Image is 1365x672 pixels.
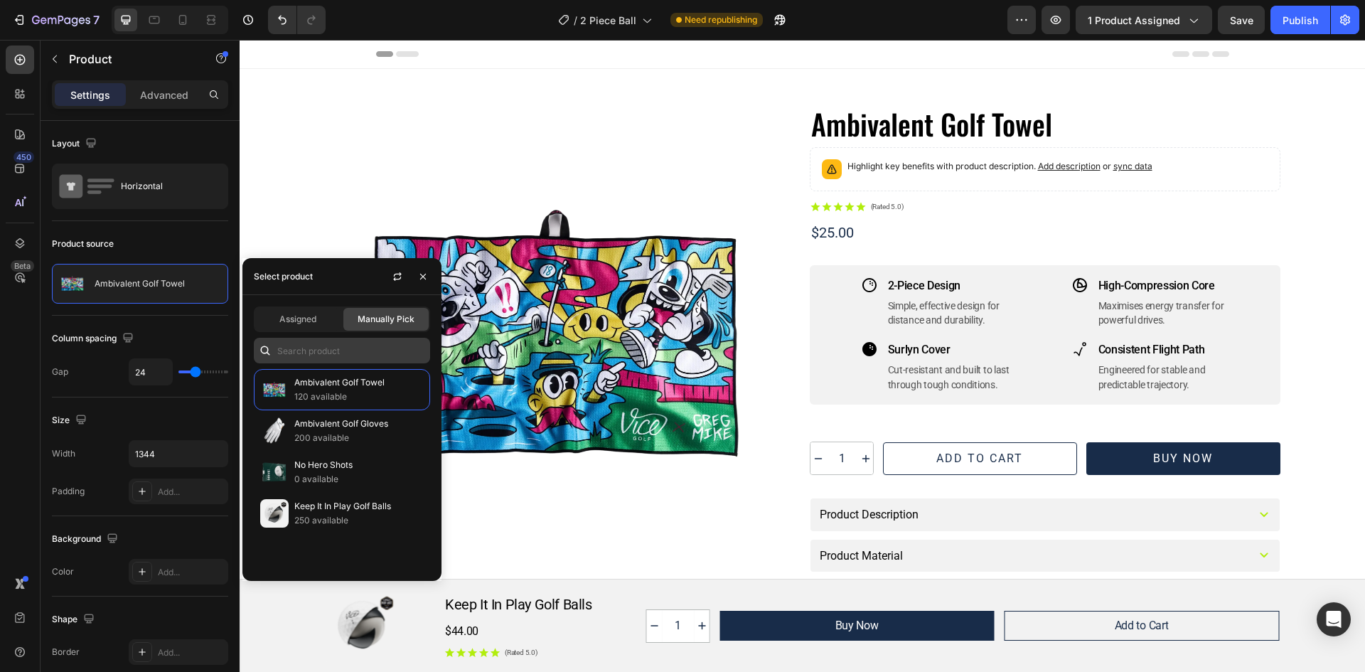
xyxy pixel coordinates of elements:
p: No Hero Shots [294,458,424,472]
div: Width [52,447,75,460]
div: buy now [914,411,973,427]
p: Product [69,50,190,68]
div: Horizontal [121,170,208,203]
span: or [861,121,913,132]
img: collections [260,458,289,486]
p: Maximises energy transfer for powerful drives. [859,259,988,288]
p: Product Material [580,509,663,523]
input: Auto [129,359,172,385]
p: Keep It In Play Golf Balls [294,499,424,513]
div: Padding [52,485,85,498]
p: Ambivalent Golf Gloves [294,417,424,431]
div: Gap [52,366,68,378]
input: Auto [129,441,227,466]
p: 200 available [294,431,424,445]
div: Border [52,646,80,658]
div: Column spacing [52,329,136,348]
span: Need republishing [685,14,757,26]
img: collections [260,417,289,445]
p: High-Compression Core [859,238,988,255]
p: Advanced [140,87,188,102]
button: increment [454,570,470,602]
button: buy now [847,402,1041,436]
div: Undo/Redo [268,6,326,34]
button: Save [1218,6,1265,34]
p: Highlight key benefits with product description. [608,119,913,134]
div: $25.00 [570,183,1041,203]
div: Add... [158,566,225,579]
div: Beta [11,260,34,272]
button: 1 product assigned [1076,6,1212,34]
span: 1 product assigned [1088,13,1180,28]
img: collections [260,375,289,404]
div: Select product [254,270,313,283]
div: Add... [158,486,225,498]
p: Product Description [580,468,679,481]
span: Add description [798,121,861,132]
div: Add... [158,646,225,659]
p: Engineered for stable and predictable trajectory. [859,323,988,352]
p: Surlyn Cover [648,302,778,319]
button: increment [619,402,634,434]
button: Add to Cart [764,571,1039,600]
input: quantity [422,570,454,602]
button: decrement [571,402,587,434]
p: 2-Piece Design [648,238,778,255]
p: Ambivalent Golf Towel [95,279,185,289]
p: 0 available [294,472,424,486]
div: Size [52,411,90,430]
p: 250 available [294,513,424,528]
p: Consistent Flight Path [859,302,988,319]
img: collections [260,499,289,528]
p: Ambivalent Golf Towel [294,375,424,390]
span: sync data [874,121,913,132]
div: 450 [14,151,34,163]
div: Background [52,530,121,549]
div: Add to cart [697,411,783,427]
p: Cut-resistant and built to last through tough conditions. [648,323,778,352]
div: Open Intercom Messenger [1317,602,1351,636]
button: decrement [407,570,422,602]
button: Publish [1270,6,1330,34]
p: 7 [93,11,100,28]
span: / [574,13,577,28]
img: product feature img [58,270,87,298]
input: quantity [587,402,619,434]
div: Product source [52,238,114,250]
span: 2 Piece Ball [580,13,636,28]
button: buy now [480,571,754,600]
div: Publish [1283,13,1318,28]
p: (Rated 5.0) [265,608,298,619]
span: Manually Pick [358,313,414,326]
span: Assigned [279,313,316,326]
input: Search in Settings & Advanced [254,338,430,363]
button: Add to cart [643,402,837,436]
p: 120 available [294,390,424,404]
p: Settings [70,87,110,102]
span: Save [1230,14,1253,26]
div: Layout [52,134,100,154]
div: Shape [52,610,97,629]
iframe: Design area [240,40,1365,672]
button: 7 [6,6,106,34]
h1: Ambivalent Golf Towel [570,65,1041,103]
p: Simple, effective design for distance and durability. [648,259,778,288]
p: (Rated 5.0) [631,162,664,173]
div: Color [52,565,74,578]
div: buy now [596,578,639,593]
div: Add to Cart [875,578,928,593]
